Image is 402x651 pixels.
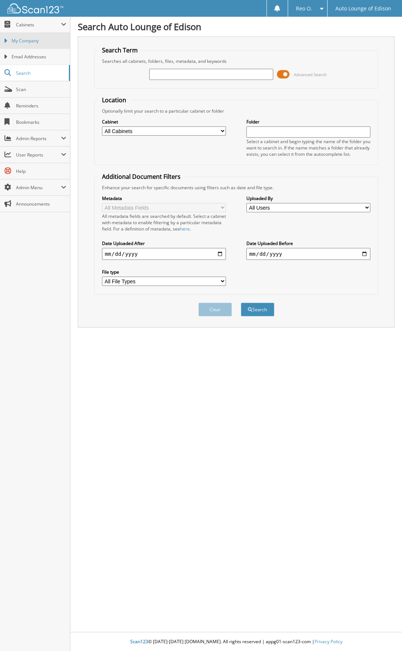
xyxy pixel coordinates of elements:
[16,22,61,28] span: Cabinets
[16,119,66,125] span: Bookmarks
[365,615,402,651] iframe: Chat Widget
[7,3,63,13] img: scan123-logo-white.svg
[78,20,395,33] h1: Search Auto Lounge of Edison
[98,108,374,114] div: Optionally limit your search to a particular cabinet or folder
[16,152,61,158] span: User Reports
[241,303,274,316] button: Search
[98,173,184,181] legend: Additional Document Filters
[296,6,312,11] span: Reo O.
[16,168,66,174] span: Help
[70,633,402,651] div: © [DATE]-[DATE] [DOMAIN_NAME]. All rights reserved | appg01-scan123-com |
[335,6,391,11] span: Auto Lounge of Edison
[294,72,327,77] span: Advanced Search
[98,46,141,54] legend: Search Term
[12,54,66,60] span: Email Addresses
[12,38,66,44] span: My Company
[246,248,371,260] input: end
[246,240,371,246] label: Date Uploaded Before
[98,58,374,64] div: Searches all cabinets, folders, files, metadata, and keywords
[16,103,66,109] span: Reminders
[16,135,61,142] span: Admin Reports
[102,195,226,202] label: Metadata
[102,240,226,246] label: Date Uploaded After
[130,638,148,645] span: Scan123
[102,248,226,260] input: start
[102,213,226,232] div: All metadata fields are searched by default. Select a cabinet with metadata to enable filtering b...
[246,119,371,125] label: Folder
[102,119,226,125] label: Cabinet
[246,138,371,157] div: Select a cabinet and begin typing the name of the folder you want to search in. If the name match...
[16,184,61,191] span: Admin Menu
[102,269,226,275] label: File type
[198,303,232,316] button: Clear
[16,70,65,76] span: Search
[16,201,66,207] span: Announcements
[315,638,342,645] a: Privacy Policy
[180,226,190,232] a: here
[246,195,371,202] label: Uploaded By
[98,184,374,191] div: Enhance your search for specific documents using filters such as date and file type.
[98,96,130,104] legend: Location
[16,86,66,93] span: Scan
